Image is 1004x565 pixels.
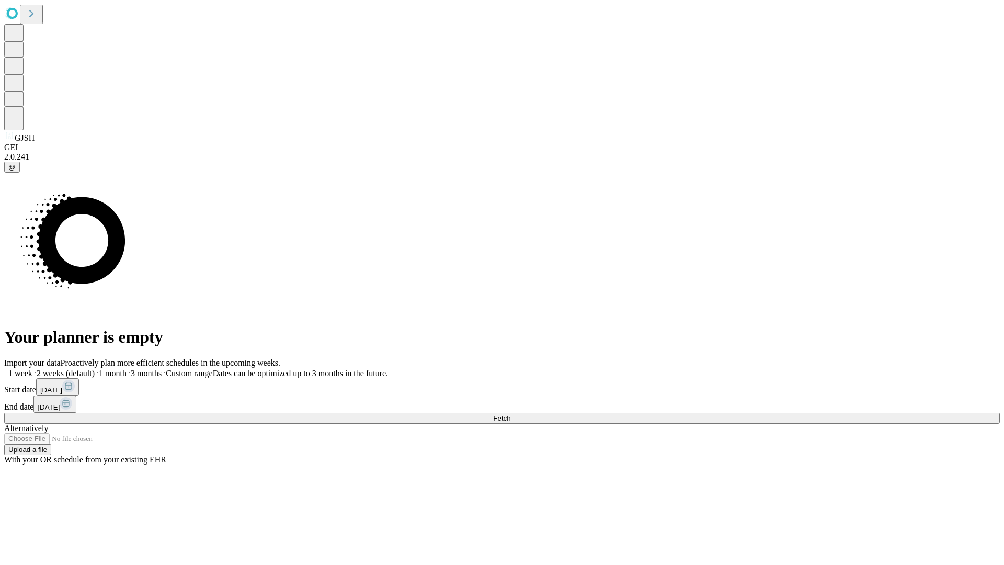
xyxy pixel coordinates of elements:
span: GJSH [15,133,35,142]
span: Custom range [166,369,212,378]
span: 3 months [131,369,162,378]
span: [DATE] [40,386,62,394]
button: @ [4,162,20,173]
button: Fetch [4,413,1000,424]
button: [DATE] [33,395,76,413]
span: [DATE] [38,403,60,411]
button: Upload a file [4,444,51,455]
span: Proactively plan more efficient schedules in the upcoming weeks. [61,358,280,367]
div: 2.0.241 [4,152,1000,162]
span: With your OR schedule from your existing EHR [4,455,166,464]
div: Start date [4,378,1000,395]
div: End date [4,395,1000,413]
span: @ [8,163,16,171]
span: 2 weeks (default) [37,369,95,378]
span: Alternatively [4,424,48,433]
button: [DATE] [36,378,79,395]
span: Import your data [4,358,61,367]
span: Dates can be optimized up to 3 months in the future. [213,369,388,378]
span: Fetch [493,414,510,422]
div: GEI [4,143,1000,152]
span: 1 week [8,369,32,378]
h1: Your planner is empty [4,327,1000,347]
span: 1 month [99,369,127,378]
